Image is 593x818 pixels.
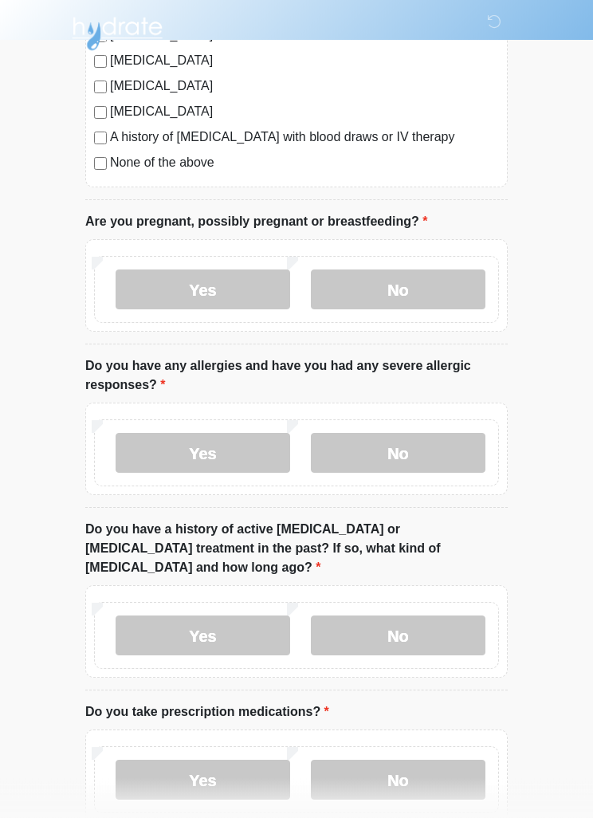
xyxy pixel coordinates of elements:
label: No [311,616,485,656]
label: Yes [116,616,290,656]
label: [MEDICAL_DATA] [110,77,499,96]
label: Do you have a history of active [MEDICAL_DATA] or [MEDICAL_DATA] treatment in the past? If so, wh... [85,521,508,578]
img: Hydrate IV Bar - Scottsdale Logo [69,12,165,52]
label: Yes [116,270,290,310]
input: [MEDICAL_DATA] [94,81,107,94]
label: No [311,761,485,800]
label: A history of [MEDICAL_DATA] with blood draws or IV therapy [110,128,499,147]
label: No [311,434,485,474]
label: None of the above [110,154,499,173]
label: Are you pregnant, possibly pregnant or breastfeeding? [85,213,427,232]
input: A history of [MEDICAL_DATA] with blood draws or IV therapy [94,132,107,145]
input: [MEDICAL_DATA] [94,107,107,120]
label: Do you take prescription medications? [85,703,329,722]
label: [MEDICAL_DATA] [110,103,499,122]
label: No [311,270,485,310]
label: Yes [116,761,290,800]
input: None of the above [94,158,107,171]
label: Yes [116,434,290,474]
label: Do you have any allergies and have you had any severe allergic responses? [85,357,508,395]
